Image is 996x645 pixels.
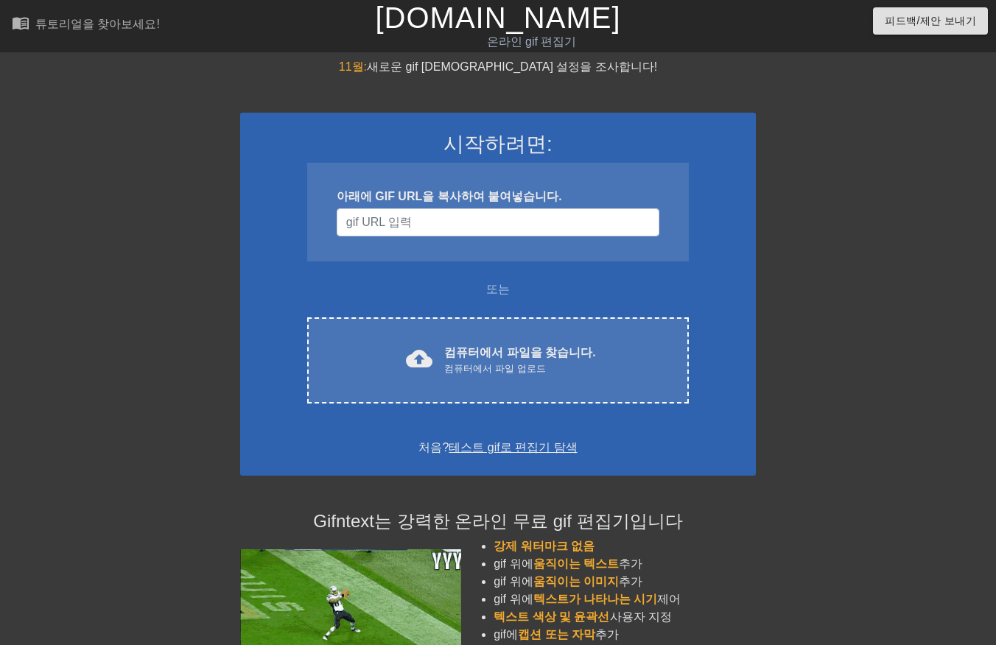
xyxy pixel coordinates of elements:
button: 피드백/제안 보내기 [873,7,988,35]
span: 강제 워터마크 없음 [494,540,595,552]
font: 컴퓨터에서 파일을 찾습니다. [444,346,595,359]
li: gif 위에 제어 [494,591,756,608]
span: 피드백/제안 보내기 [885,12,976,30]
span: menu_book [12,14,29,32]
div: 컴퓨터에서 파일 업로드 [444,362,595,376]
li: gif 위에 추가 [494,573,756,591]
div: 처음? [259,439,737,457]
div: 새로운 gif [DEMOGRAPHIC_DATA] 설정을 조사합니다! [240,58,756,76]
div: 또는 [278,281,718,298]
span: 캡션 또는 자막 [518,628,595,641]
div: 아래에 GIF URL을 복사하여 붙여넣습니다. [337,188,659,205]
span: cloud_upload [406,345,432,372]
h4: Gifntext는 강력한 온라인 무료 gif 편집기입니다 [240,511,756,532]
li: gif에 추가 [494,626,756,644]
span: 움직이는 텍스트 [533,557,619,570]
div: 온라인 gif 편집기 [340,33,724,51]
li: gif 위에 추가 [494,555,756,573]
div: 튜토리얼을 찾아보세요! [35,18,160,30]
span: 움직이는 이미지 [533,575,619,588]
span: 11월: [339,60,367,73]
h3: 시작하려면: [259,132,737,157]
li: 사용자 지정 [494,608,756,626]
a: [DOMAIN_NAME] [375,1,620,34]
a: 튜토리얼을 찾아보세요! [12,14,160,37]
a: 테스트 gif로 편집기 탐색 [449,441,577,454]
span: 텍스트 색상 및 윤곽선 [494,610,609,623]
span: 텍스트가 나타나는 시기 [533,593,658,605]
input: 사용자 이름 [337,208,659,236]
